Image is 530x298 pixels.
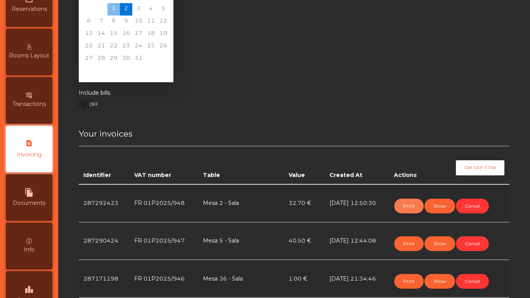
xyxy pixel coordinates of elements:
div: Sunday, October 19, 2025 [157,28,170,40]
span: 20 [83,40,95,53]
span: OFF [83,100,102,109]
div: Thursday, October 23, 2025 [120,40,132,53]
td: 40.50 € [284,222,325,260]
div: Monday, October 20, 2025 [83,40,95,53]
span: 24 [132,40,145,53]
span: 4 [145,3,157,16]
div: Friday, November 7, 2025 [132,65,145,78]
div: Monday, November 3, 2025 [83,65,95,78]
span: 2 [120,3,132,16]
div: Thursday, October 9, 2025 [120,16,132,28]
div: Friday, October 17, 2025 [132,28,145,40]
span: 5 [157,3,170,16]
span: 11 [145,16,157,28]
td: 287290424 [79,222,130,260]
div: Saturday, October 11, 2025 [145,16,157,28]
span: 30 [120,53,132,65]
div: Friday, October 24, 2025 [132,40,145,53]
td: [DATE] 12:50:30 [325,184,389,222]
span: 3 [132,3,145,16]
button: Show [424,199,455,213]
span: Invoicing [17,151,42,159]
span: 1 [107,3,120,16]
span: 13 [83,28,95,40]
div: Tuesday, October 14, 2025 [95,28,107,40]
td: 287292423 [79,184,130,222]
i: leaderboard [24,285,34,294]
td: Mesa 36 - Sala [198,260,284,298]
button: Cancel [456,274,489,289]
span: 17 [132,28,145,40]
span: 10 [132,16,145,28]
div: Tuesday, October 21, 2025 [95,40,107,53]
div: Monday, October 13, 2025 [83,28,95,40]
span: 21 [95,40,107,53]
div: Tuesday, November 4, 2025 [95,65,107,78]
div: Saturday, November 8, 2025 [145,65,157,78]
div: Thursday, November 6, 2025 [120,65,132,78]
i: request_page [24,139,34,149]
button: Show [424,274,455,289]
td: FR 01P2025/947 [130,222,198,260]
i: file_copy [24,188,34,197]
button: Print [394,236,424,251]
span: Info [24,246,35,254]
span: 15 [107,28,120,40]
td: FR 01P2025/948 [130,184,198,222]
div: Sunday, October 5, 2025 [157,3,170,16]
div: Friday, October 31, 2025 [132,53,145,65]
div: Saturday, October 4, 2025 [145,3,157,16]
span: 31 [132,53,145,65]
div: Tuesday, September 30, 2025 [95,3,107,16]
td: 1.00 € [284,260,325,298]
td: [DATE] 12:44:08 [325,222,389,260]
td: FR 01P2025/946 [130,260,198,298]
th: Created At [325,146,389,184]
div: Wednesday, October 15, 2025 [107,28,120,40]
button: Print [394,274,424,289]
span: Documents [13,199,45,207]
div: Sunday, October 26, 2025 [157,40,170,53]
td: 287171198 [79,260,130,298]
th: Value [284,146,325,184]
div: Tuesday, October 28, 2025 [95,53,107,65]
span: 25 [145,40,157,53]
td: Mesa 5 - Sala [198,222,284,260]
div: Thursday, October 16, 2025 [120,28,132,40]
span: 28 [95,53,107,65]
span: Reservations [12,5,47,13]
button: Show [424,236,455,251]
div: Thursday, October 2, 2025 [120,3,132,16]
button: Cancel [456,236,489,251]
span: 26 [157,40,170,53]
td: 32.70 € [284,184,325,222]
span: Transactions [12,100,46,108]
span: 18 [145,28,157,40]
span: 16 [120,28,132,40]
div: Wednesday, October 8, 2025 [107,16,120,28]
div: Sunday, November 2, 2025 [157,53,170,65]
span: 27 [83,53,95,65]
div: Monday, September 29, 2025 [83,3,95,16]
span: 23 [120,40,132,53]
span: 19 [157,28,170,40]
th: Table [198,146,284,184]
div: Friday, October 10, 2025 [132,16,145,28]
button: Get SAF-T File [456,160,504,175]
span: 14 [95,28,107,40]
span: 9 [120,16,132,28]
button: Cancel [456,199,489,213]
div: Monday, October 27, 2025 [83,53,95,65]
span: 22 [107,40,120,53]
th: Identifier [79,146,130,184]
span: 8 [107,16,120,28]
div: Thursday, October 30, 2025 [120,53,132,65]
span: 29 [107,53,120,65]
button: Print [394,199,424,213]
div: Wednesday, October 1, 2025 [107,3,120,16]
td: [DATE] 21:34:46 [325,260,389,298]
div: Saturday, October 25, 2025 [145,40,157,53]
span: 12 [157,16,170,28]
div: Sunday, November 9, 2025 [157,65,170,78]
th: VAT number [130,146,198,184]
